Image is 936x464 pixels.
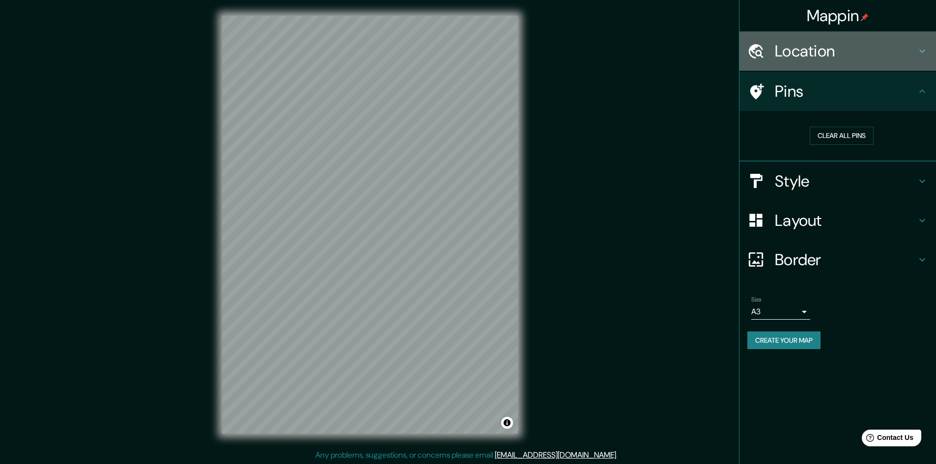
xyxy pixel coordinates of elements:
[495,450,616,460] a: [EMAIL_ADDRESS][DOMAIN_NAME]
[739,201,936,240] div: Layout
[775,41,916,61] h4: Location
[849,426,925,453] iframe: Help widget launcher
[619,449,621,461] div: .
[315,449,618,461] p: Any problems, suggestions, or concerns please email .
[810,127,874,145] button: Clear all pins
[751,304,810,320] div: A3
[222,16,518,434] canvas: Map
[739,31,936,71] div: Location
[807,6,869,26] h4: Mappin
[751,295,762,303] label: Size
[861,13,869,21] img: pin-icon.png
[775,211,916,230] h4: Layout
[775,82,916,101] h4: Pins
[747,331,821,350] button: Create your map
[739,72,936,111] div: Pins
[775,171,916,191] h4: Style
[739,240,936,279] div: Border
[501,417,513,429] button: Toggle attribution
[618,449,619,461] div: .
[739,162,936,201] div: Style
[775,250,916,270] h4: Border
